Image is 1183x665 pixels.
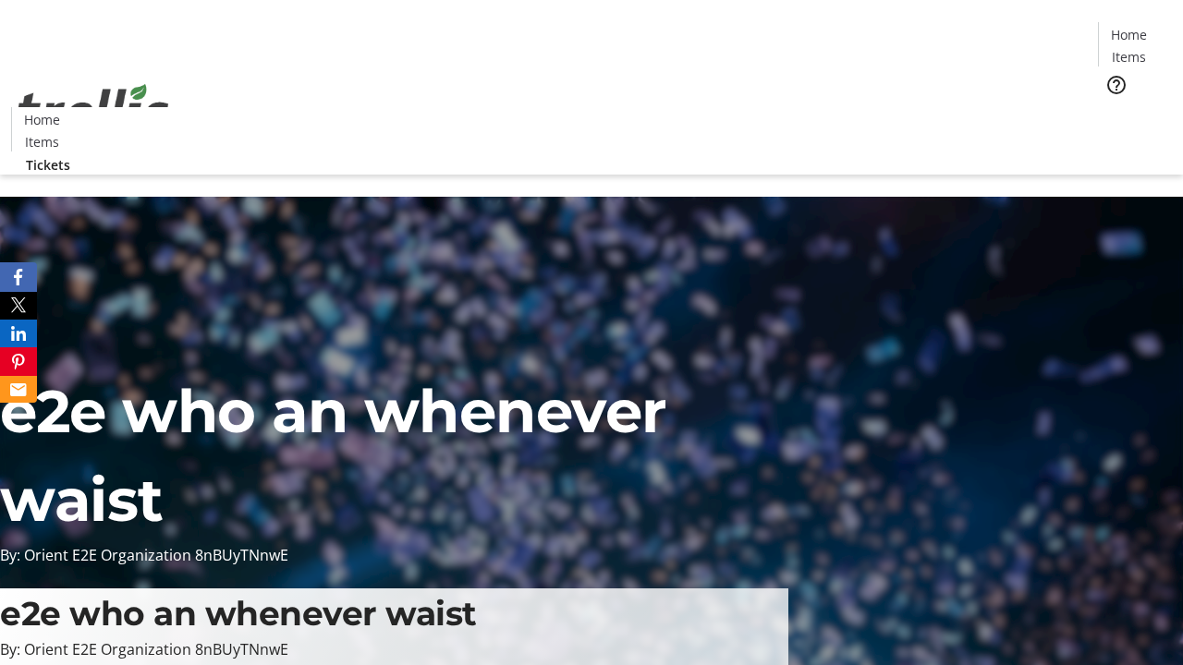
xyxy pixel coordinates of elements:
[12,132,71,151] a: Items
[24,110,60,129] span: Home
[1098,107,1172,127] a: Tickets
[25,132,59,151] span: Items
[11,155,85,175] a: Tickets
[1098,66,1135,103] button: Help
[12,110,71,129] a: Home
[1113,107,1157,127] span: Tickets
[11,64,176,156] img: Orient E2E Organization 8nBUyTNnwE's Logo
[1099,25,1158,44] a: Home
[1099,47,1158,66] a: Items
[1112,47,1146,66] span: Items
[26,155,70,175] span: Tickets
[1111,25,1147,44] span: Home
